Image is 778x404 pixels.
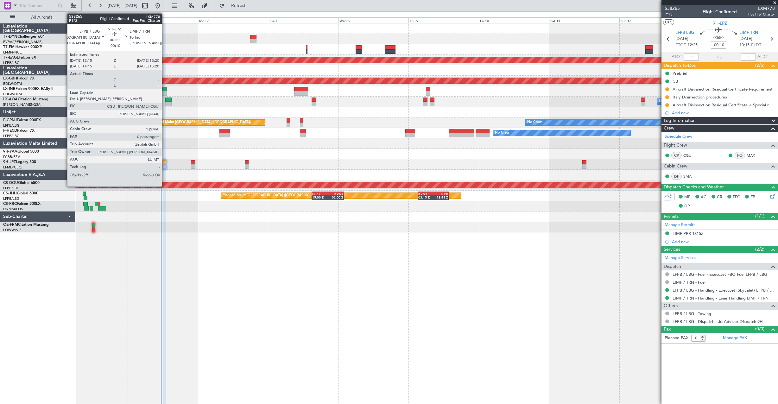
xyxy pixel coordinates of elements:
[683,153,698,158] a: CGU
[675,42,686,48] span: ETOT
[663,19,674,25] button: UTC
[664,302,678,310] span: Others
[433,195,448,199] div: 13:45 Z
[3,102,41,107] a: [PERSON_NAME]/QSA
[684,194,690,200] span: MF
[312,192,328,196] div: LFPB
[664,263,681,270] span: Dispatch
[328,192,343,196] div: KVNY
[3,35,45,39] a: T7-DYNChallenger 604
[684,53,699,61] input: --:--
[683,174,698,179] a: SMA
[748,5,775,12] span: LXM778
[748,12,775,17] span: Pos Pref Charter
[3,160,16,164] span: 9H-LPZ
[7,12,69,22] button: All Aircraft
[312,195,328,199] div: 15:00 Z
[3,196,20,201] a: LFPB/LBG
[3,181,40,185] a: CS-DOUGlobal 6500
[665,222,695,228] a: Manage Permits
[713,20,727,27] span: 9H-LPZ
[672,239,775,244] div: Add new
[733,194,740,200] span: FFC
[3,150,17,154] span: 9H-YAA
[3,77,35,80] a: LX-GBHFalcon 7X
[3,192,38,195] a: CS-JHHGlobal 6000
[128,17,198,23] div: Sun 5
[3,228,22,232] a: LOWW/VIE
[3,60,20,65] a: LFPB/LBG
[3,165,22,170] a: LFMD/CEQ
[19,1,56,10] input: Trip Number
[673,287,775,293] a: LFPB / LBG - Handling - ExecuJet (Skyvalet) LFPB / LBG
[684,203,690,210] span: DP
[216,1,254,11] button: Refresh
[664,326,671,333] span: Pax
[3,81,22,86] a: EDLW/DTM
[338,17,408,23] div: Wed 8
[3,223,49,227] a: OE-FRMCitation Mustang
[3,35,17,39] span: T7-DYN
[114,129,128,133] div: HEGN
[3,186,20,191] a: LFPB/LBG
[3,134,20,138] a: LFPB/LBG
[673,86,773,92] div: Aircraft Disinsection Residual Certificate Requirement
[747,153,761,158] a: MAX
[664,62,696,69] span: Dispatch To-Dos
[673,231,704,236] div: LIMF PPR 1315Z
[3,223,18,227] span: OE-FRM
[549,17,619,23] div: Sat 11
[3,118,41,122] a: F-GPNJFalcon 900EX
[3,45,42,49] a: T7-EMIHawker 900XP
[408,17,479,23] div: Thu 9
[619,17,690,23] div: Sun 12
[664,125,674,132] span: Crew
[659,97,750,106] div: No Crew [GEOGRAPHIC_DATA] ([GEOGRAPHIC_DATA])
[739,30,758,36] span: LIMF TRN
[328,195,343,199] div: 02:00 Z
[664,184,724,191] span: Dispatch Checks and Weather
[755,325,764,332] span: (0/0)
[129,133,143,137] div: 05:43 Z
[673,311,711,316] a: LFPB / LBG - Towing
[527,118,542,127] div: No Crew
[665,335,688,341] label: Planned PAX
[3,56,19,60] span: T7-EAGL
[3,202,41,206] a: CS-RRCFalcon 900LX
[664,142,687,149] span: Flight Crew
[664,246,680,253] span: Services
[3,181,18,185] span: CS-DOU
[672,54,682,60] span: ATOT
[3,87,16,91] span: LX-INB
[77,13,87,18] div: [DATE]
[675,30,694,36] span: LFPB LBG
[3,50,22,55] a: LFMN/NCE
[3,98,18,101] span: LX-AOA
[3,160,36,164] a: 9H-LPZLegacy 500
[3,207,23,211] a: DNMM/LOS
[3,118,17,122] span: F-GPNJ
[673,319,763,324] a: LFPB / LBG - Dispatch - JetAdvisor Dispatch 9H
[3,202,17,206] span: CS-RRC
[701,194,706,200] span: AC
[757,54,768,60] span: ALDT
[673,102,775,108] div: Aircraft Disinsection Residual Certificate + Special request
[751,42,761,48] span: ELDT
[664,213,679,220] span: Permits
[703,9,737,15] div: Flight Confirmed
[418,195,433,199] div: 03:15 Z
[673,79,678,84] div: CB
[755,246,764,253] span: (2/2)
[673,71,687,76] div: Prebrief
[115,133,129,137] div: 19:35 Z
[665,255,696,261] a: Manage Services
[3,192,17,195] span: CS-JHH
[755,213,764,219] span: (1/1)
[673,280,705,285] a: LIMF / TRN - Fuel
[3,56,36,60] a: T7-EAGLFalcon 8X
[735,152,745,159] div: FO
[3,87,53,91] a: LX-INBFalcon 900EX EASy II
[755,62,764,69] span: (2/5)
[3,155,20,159] a: FCBB/BZV
[57,17,128,23] div: Sat 4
